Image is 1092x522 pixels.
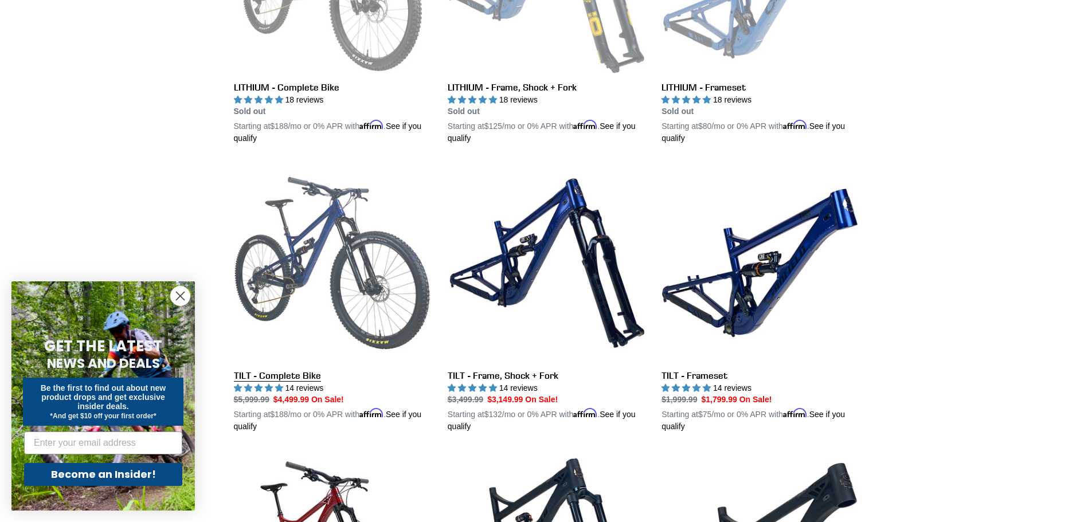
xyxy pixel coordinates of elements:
span: *And get $10 off your first order* [50,412,156,420]
span: Be the first to find out about new product drops and get exclusive insider deals. [41,383,166,411]
button: Become an Insider! [24,463,182,486]
button: Close dialog [170,286,190,306]
span: GET THE LATEST [44,336,162,356]
span: NEWS AND DEALS [47,354,160,372]
input: Enter your email address [24,431,182,454]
